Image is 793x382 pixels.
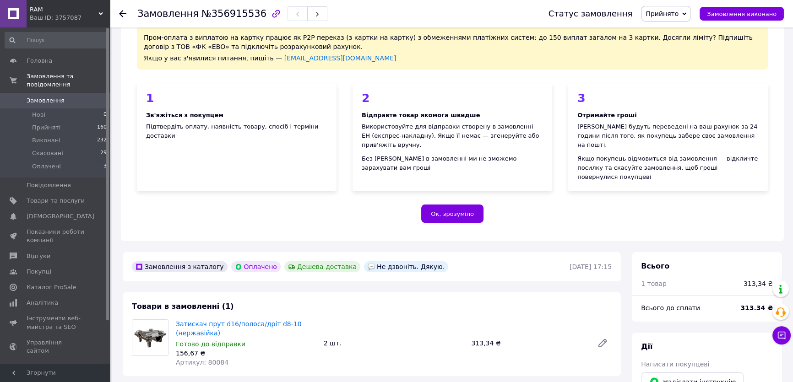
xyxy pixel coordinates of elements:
b: Відправте товар якомога швидше [362,112,480,118]
span: Показники роботи компанії [27,228,85,244]
span: Написати покупцеві [641,360,709,368]
div: Замовлення з каталогу [132,261,228,272]
span: Інструменти веб-майстра та SEO [27,314,85,331]
div: 2 шт. [320,337,468,350]
div: Без [PERSON_NAME] в замовленні ми не зможемо зарахувати вам гроші [362,154,543,172]
div: Статус замовлення [549,9,633,18]
div: Повернутися назад [119,9,126,18]
span: Головна [27,57,52,65]
div: 313,34 ₴ [744,279,773,288]
a: Редагувати [593,334,612,352]
span: RAM [30,5,98,14]
div: 313,34 ₴ [467,337,590,350]
span: Управління сайтом [27,339,85,355]
img: :speech_balloon: [368,263,375,270]
span: 3 [103,162,107,171]
span: Товари в замовленні (1) [132,302,234,311]
span: Виконані [32,136,60,145]
span: Замовлення виконано [707,11,777,17]
div: Пром-оплата з виплатою на картку працює як P2P переказ (з картки на картку) з обмеженнями платіжн... [137,26,768,70]
div: Не дзвоніть. Дякую. [364,261,448,272]
span: №356915536 [201,8,266,19]
span: Товари та послуги [27,197,85,205]
span: Дії [641,342,652,351]
span: Готово до відправки [176,340,245,348]
div: 2 [362,92,543,104]
div: Ваш ID: 3757087 [30,14,110,22]
div: 1 [146,92,327,104]
span: Ок, зрозуміло [431,210,474,217]
div: Підтвердіть оплату, наявність товару, спосіб і терміни доставки [146,122,327,140]
span: Покупці [27,268,51,276]
span: Відгуки [27,252,50,260]
time: [DATE] 17:15 [570,263,612,270]
span: Замовлення [137,8,199,19]
span: Прийнято [646,10,679,17]
span: [DEMOGRAPHIC_DATA] [27,212,94,221]
span: Каталог ProSale [27,283,76,291]
div: Якщо у вас з'явилися питання, пишіть — [144,54,761,63]
div: Дешева доставка [284,261,360,272]
img: Затискач прут d16/полоса/дріт d8-10 (нержавійка) [132,320,168,355]
span: 160 [97,124,107,132]
div: 156,67 ₴ [176,349,316,358]
span: Артикул: 80084 [176,359,228,366]
span: Скасовані [32,149,63,157]
a: Затискач прут d16/полоса/дріт d8-10 (нержавійка) [176,320,302,337]
span: 0 [103,111,107,119]
button: Замовлення виконано [700,7,784,21]
div: 3 [577,92,759,104]
button: Ок, зрозуміло [421,204,483,223]
span: Замовлення [27,97,65,105]
div: [PERSON_NAME] будуть переведені на ваш рахунок за 24 години після того, як покупець забере своє з... [577,122,759,150]
span: 232 [97,136,107,145]
button: Чат з покупцем [772,326,791,344]
span: Гаманець компанії [27,362,85,379]
b: Зв'яжіться з покупцем [146,112,223,118]
b: Отримайте гроші [577,112,637,118]
div: Якщо покупець відмовиться від замовлення — відкличте посилку та скасуйте замовлення, щоб гроші по... [577,154,759,182]
input: Пошук [5,32,108,48]
span: 1 товар [641,280,667,287]
span: Замовлення та повідомлення [27,72,110,89]
span: Всього до сплати [641,304,700,312]
div: Оплачено [231,261,281,272]
span: Нові [32,111,45,119]
span: Повідомлення [27,181,71,189]
b: 313.34 ₴ [740,304,773,312]
span: Аналітика [27,299,58,307]
div: Використовуйте для відправки створену в замовленні ЕН (експрес-накладну). Якщо її немає — згенеру... [362,122,543,150]
span: 29 [100,149,107,157]
span: Всього [641,262,669,270]
span: Прийняті [32,124,60,132]
a: [EMAIL_ADDRESS][DOMAIN_NAME] [284,54,396,62]
span: Оплачені [32,162,61,171]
